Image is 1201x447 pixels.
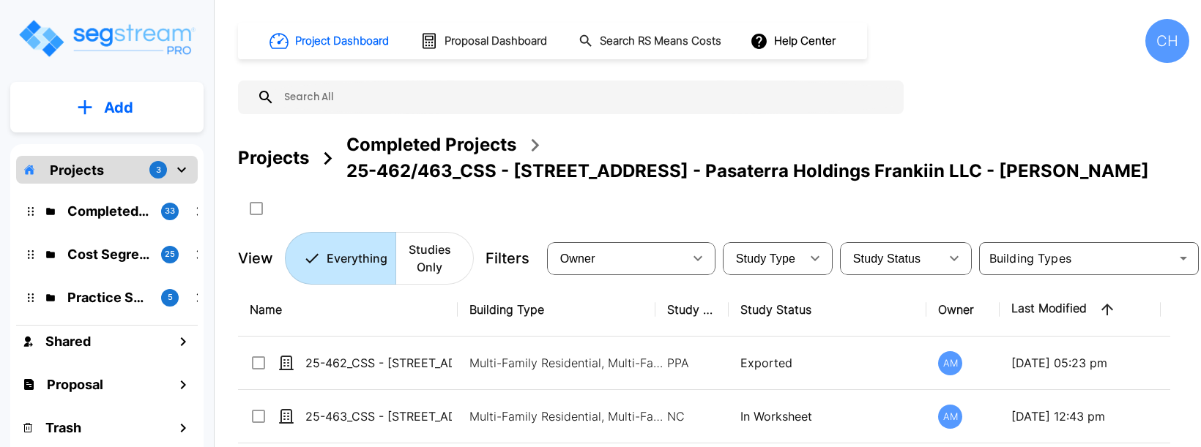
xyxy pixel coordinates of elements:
[275,80,896,114] input: Search All
[926,283,1000,337] th: Owner
[1164,402,1193,431] button: Info
[1173,248,1194,268] button: Open
[938,405,962,429] div: AM
[242,194,271,223] button: SelectAll
[1145,19,1189,63] div: CH
[984,248,1170,268] input: Building Types
[264,25,397,57] button: Project Dashboard
[486,247,529,269] p: Filters
[346,132,516,158] div: Completed Projects
[168,291,173,304] p: 5
[843,238,940,279] div: Select
[726,238,800,279] div: Select
[238,283,458,337] th: Name
[469,354,667,372] p: Multi-Family Residential, Multi-Family Residential Site
[295,33,389,50] h1: Project Dashboard
[50,160,104,180] p: Projects
[550,238,683,279] div: Select
[1000,283,1161,337] th: Last Modified
[469,407,667,425] p: Multi-Family Residential, Multi-Family Residential Site
[346,158,1149,184] div: 25-462/463_CSS - [STREET_ADDRESS] - Pasaterra Holdings Frankiin LLC - [PERSON_NAME]
[560,252,595,265] span: Owner
[938,351,962,375] div: AM
[395,232,474,285] button: Studies Only
[327,249,387,267] p: Everything
[740,407,915,425] p: In Worksheet
[238,247,273,269] p: View
[1164,348,1193,377] button: Info
[1011,354,1149,372] p: [DATE] 05:23 pm
[67,201,149,221] p: Completed Projects
[667,407,717,425] p: NC
[740,354,915,372] p: Exported
[729,283,926,337] th: Study Status
[10,86,204,129] button: Add
[47,375,103,394] h1: Proposal
[45,418,81,437] h1: Trash
[1011,407,1149,425] p: [DATE] 12:43 pm
[165,248,175,260] p: 25
[458,283,655,337] th: Building Type
[600,33,721,50] h1: Search RS Means Costs
[17,18,196,59] img: Logo
[573,27,729,56] button: Search RS Means Costs
[736,252,795,265] span: Study Type
[655,283,729,337] th: Study Type
[414,26,555,56] button: Proposal Dashboard
[285,232,396,285] button: Everything
[45,331,91,351] h1: Shared
[667,354,717,372] p: PPA
[156,164,161,176] p: 3
[67,244,149,264] p: Cost Segregation Studies
[853,252,921,265] span: Study Status
[404,241,456,276] p: Studies Only
[67,288,149,307] p: Practice Samples
[285,232,474,285] div: Platform
[165,205,175,217] p: 33
[305,354,452,372] p: 25-462_CSS - [STREET_ADDRESS] - Pasaterra Holdings Frankiin LLC - [PERSON_NAME]
[305,407,452,425] p: 25-463_CSS - [STREET_ADDRESS] ([GEOGRAPHIC_DATA]) [GEOGRAPHIC_DATA], [GEOGRAPHIC_DATA] - Pasaterr...
[104,97,133,119] p: Add
[747,27,841,55] button: Help Center
[445,33,547,50] h1: Proposal Dashboard
[238,145,309,171] div: Projects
